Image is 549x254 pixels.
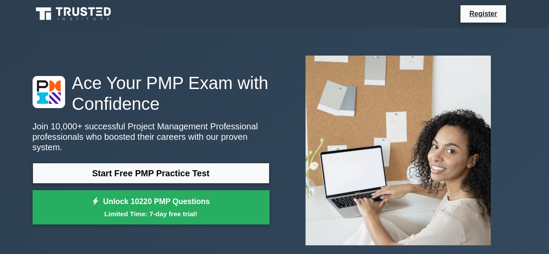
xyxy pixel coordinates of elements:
[33,163,270,184] a: Start Free PMP Practice Test
[33,73,270,114] h1: Ace Your PMP Exam with Confidence
[464,8,502,19] a: Register
[33,121,270,152] p: Join 10,000+ successful Project Management Professional professionals who boosted their careers w...
[43,209,259,219] small: Limited Time: 7-day free trial!
[33,190,270,225] a: Unlock 10220 PMP QuestionsLimited Time: 7-day free trial!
